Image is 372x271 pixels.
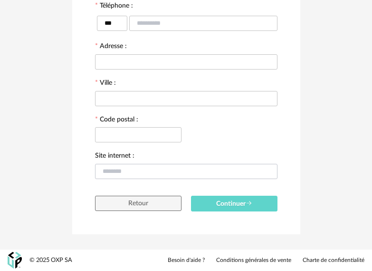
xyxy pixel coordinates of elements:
button: Retour [95,196,181,211]
span: Retour [128,200,148,207]
label: Téléphone : [95,2,133,11]
a: Besoin d'aide ? [168,257,205,264]
img: OXP [8,252,22,269]
label: Ville : [95,80,116,88]
label: Site internet : [95,152,134,161]
a: Charte de confidentialité [303,257,364,264]
label: Adresse : [95,43,127,51]
span: Continuer [216,201,252,207]
a: Conditions générales de vente [216,257,291,264]
button: Continuer [191,196,277,211]
div: © 2025 OXP SA [29,256,72,264]
label: Code postal : [95,116,138,125]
